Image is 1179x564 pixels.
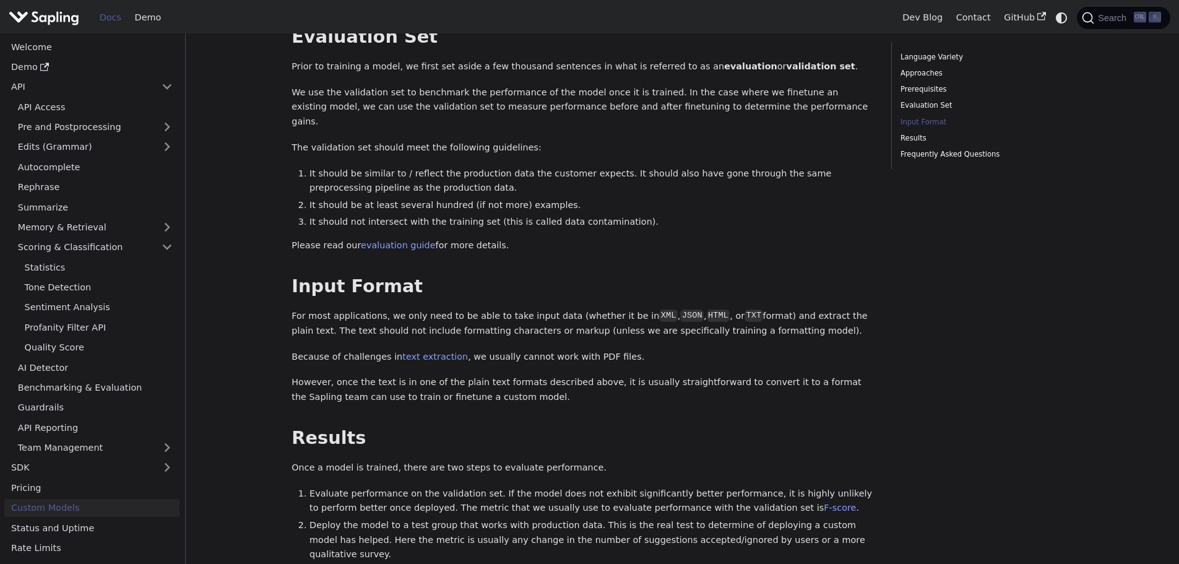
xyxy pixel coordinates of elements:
a: AI Detector [11,358,179,376]
a: Summarize [11,198,179,216]
p: However, once the text is in one of the plain text formats described above, it is usually straigh... [292,375,873,405]
a: text extraction [402,352,468,362]
h2: Evaluation Set [292,26,873,48]
a: Autocomplete [11,158,179,176]
li: It should be similar to / reflect the production data the customer expects. It should also have g... [309,167,873,196]
a: Team Management [11,439,179,457]
h2: Results [292,427,873,449]
a: Quality Score [18,339,179,357]
p: Please read our for more details. [292,238,873,253]
a: Custom Models [4,499,179,517]
span: Search [1094,13,1134,23]
a: Evaluation Set [900,100,1068,111]
a: Sapling.ai [9,9,84,27]
a: F-score [824,503,856,513]
a: Benchmarking & Evaluation [11,379,179,397]
code: HTML [707,310,730,322]
a: Demo [128,8,168,27]
button: Collapse sidebar category 'API' [155,78,179,96]
a: Welcome [4,38,179,56]
a: Rephrase [11,178,179,196]
li: It should not intersect with the training set (this is called data contamination). [309,215,873,230]
a: Memory & Retrieval [11,219,179,236]
button: Expand sidebar category 'SDK' [155,459,179,477]
a: Guardrails [11,399,179,417]
p: We use the validation set to benchmark the performance of the model once it is trained. In the ca... [292,85,873,129]
li: Deploy the model to a test group that works with production data. This is the real test to determ... [309,518,873,562]
code: JSON [680,310,704,322]
a: Docs [93,8,128,27]
a: evaluation guide [361,240,436,250]
a: Edits (Grammar) [11,138,179,156]
strong: validation set [787,61,855,71]
p: For most applications, we only need to be able to take input data (whether it be in , , , or form... [292,309,873,339]
a: SDK [4,459,155,477]
a: Demo [4,58,179,76]
a: Prerequisites [900,84,1068,95]
a: Approaches [900,67,1068,79]
li: It should be at least several hundred (if not more) examples. [309,198,873,213]
p: Because of challenges in , we usually cannot work with PDF files. [292,350,873,365]
a: Scoring & Classification [11,238,179,256]
a: Tone Detection [18,279,179,297]
a: Pre and Postprocessing [11,118,179,136]
a: Dev Blog [896,8,949,27]
a: Rate Limits [4,539,179,557]
code: XML [659,310,677,322]
code: TXT [745,310,762,322]
li: Evaluate performance on the validation set. If the model does not exhibit significantly better pe... [309,487,873,516]
a: Pricing [4,479,179,497]
a: Results [900,132,1068,144]
button: Switch between dark and light mode (currently system mode) [1053,9,1071,27]
img: Sapling.ai [9,9,79,27]
p: Once a model is trained, there are two steps to evaluate performance. [292,461,873,475]
kbd: K [1149,12,1161,23]
a: API [4,78,155,96]
p: Prior to training a model, we first set aside a few thousand sentences in what is referred to as ... [292,59,873,74]
strong: evaluation [724,61,777,71]
a: Input Format [900,116,1068,128]
a: Status and Uptime [4,519,179,537]
a: Sentiment Analysis [18,298,179,316]
a: Contact [949,8,998,27]
a: Statistics [18,258,179,276]
button: Search (Ctrl+K) [1077,7,1170,29]
a: Profanity Filter API [18,318,179,336]
a: Frequently Asked Questions [900,149,1068,160]
a: GitHub [997,8,1052,27]
a: Language Variety [900,51,1068,63]
p: The validation set should meet the following guidelines: [292,141,873,155]
h2: Input Format [292,275,873,298]
a: API Reporting [11,419,179,436]
a: API Access [11,98,179,116]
